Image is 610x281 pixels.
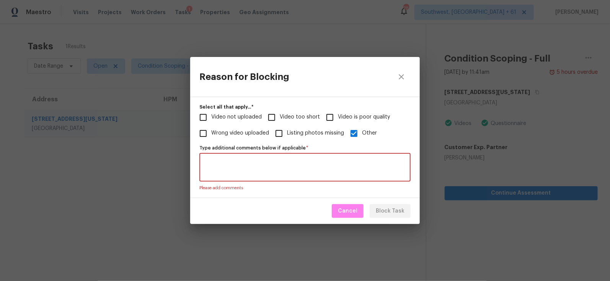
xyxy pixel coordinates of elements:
[195,109,211,125] span: Video not uploaded
[271,125,287,141] span: Listing photos missing
[199,71,289,82] h3: Reason for Blocking
[332,204,364,218] button: Cancel
[199,185,411,192] p: Please add comments
[211,113,262,121] span: Video not uploaded
[362,129,377,137] span: Other
[199,143,411,192] div: Additional Comments
[199,105,411,109] label: Select all that apply...
[211,129,269,137] span: Wrong video uploaded
[199,146,411,150] label: Type additional comments below if applicable
[264,109,280,125] span: Video too short
[322,109,338,125] span: Video is poor quality
[346,125,362,141] span: Other
[338,113,390,121] span: Video is poor quality
[392,68,411,86] button: close
[280,113,320,121] span: Video too short
[338,206,357,216] span: Cancel
[287,129,344,137] span: Listing photos missing
[195,125,211,141] span: Wrong video uploaded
